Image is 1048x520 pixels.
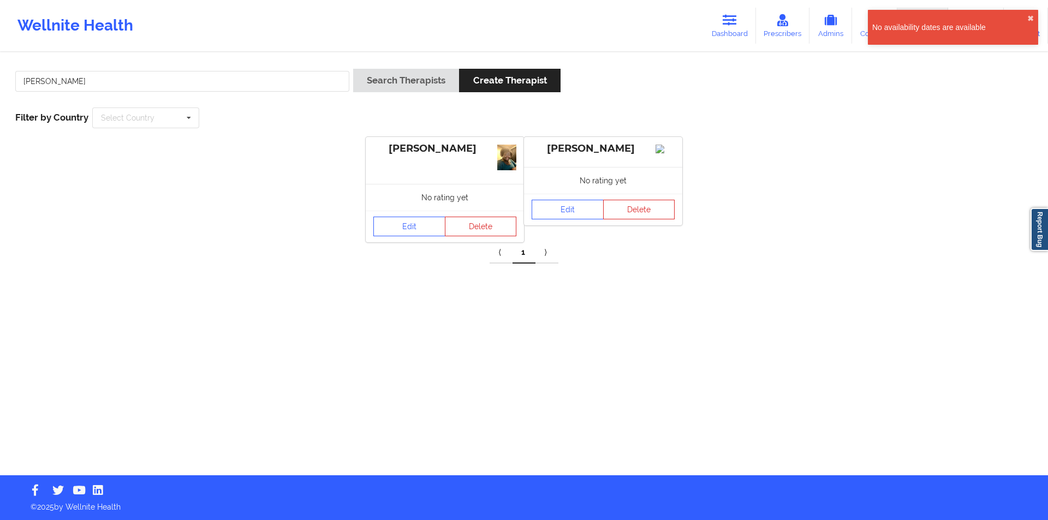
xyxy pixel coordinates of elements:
a: Edit [373,217,445,236]
div: Select Country [101,114,154,122]
input: Search Keywords [15,71,349,92]
span: Filter by Country [15,112,88,123]
button: close [1027,14,1034,23]
div: No rating yet [366,184,524,211]
div: No availability dates are available [872,22,1027,33]
a: Report Bug [1031,208,1048,251]
div: No rating yet [524,167,682,194]
a: 1 [513,242,535,264]
a: Coaches [852,8,897,44]
img: SByDRMh5FHqSmZJ6tIXeIx7xfoZJA0WMID2u4785dE0.jpeg [497,145,516,170]
p: © 2025 by Wellnite Health [23,494,1025,512]
a: Admins [809,8,852,44]
a: Edit [532,200,604,219]
img: Image%2Fplaceholer-image.png [656,145,675,153]
a: Next item [535,242,558,264]
button: Create Therapist [459,69,560,92]
div: [PERSON_NAME] [373,142,516,155]
div: [PERSON_NAME] [532,142,675,155]
a: Prescribers [756,8,810,44]
button: Search Therapists [353,69,459,92]
a: Dashboard [704,8,756,44]
div: Pagination Navigation [490,242,558,264]
a: Previous item [490,242,513,264]
button: Delete [445,217,517,236]
button: Delete [603,200,675,219]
